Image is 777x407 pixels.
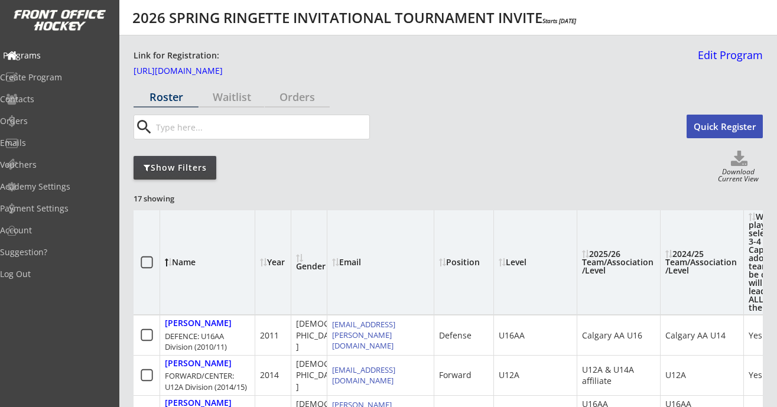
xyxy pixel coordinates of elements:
[665,330,726,341] div: Calgary AA U14
[499,258,572,266] div: Level
[665,250,739,275] div: 2024/25 Team/Association/Level
[499,330,525,341] div: U16AA
[260,369,279,381] div: 2014
[499,369,519,381] div: U12A
[332,319,395,351] a: [EMAIL_ADDRESS][PERSON_NAME][DOMAIN_NAME]
[265,92,330,102] div: Orders
[332,364,395,386] a: [EMAIL_ADDRESS][DOMAIN_NAME]
[296,254,326,271] div: Gender
[260,330,279,341] div: 2011
[165,331,250,352] div: DEFENCE: U16AA Division (2010/11)
[134,50,221,62] div: Link for Registration:
[296,358,342,393] div: [DEMOGRAPHIC_DATA]
[439,258,489,266] div: Position
[134,162,216,174] div: Show Filters
[582,250,655,275] div: 2025/26 Team/Association/Level
[716,151,763,168] button: Click to download full roster. Your browser settings may try to block it, check your security set...
[439,369,472,381] div: Forward
[13,9,106,31] img: FOH%20White%20Logo%20Transparent.png
[134,67,252,80] a: [URL][DOMAIN_NAME]
[165,359,232,369] div: [PERSON_NAME]
[165,370,250,392] div: FORWARD/CENTER: U12A Division (2014/15)
[134,92,199,102] div: Roster
[582,364,655,387] div: U12A & U14A affiliate
[3,51,109,60] div: Programs
[687,115,763,138] button: Quick Register
[132,11,576,25] div: 2026 SPRING RINGETTE INVITATIONAL TOURNAMENT INVITE
[154,115,369,139] input: Type here...
[439,330,472,341] div: Defense
[542,17,576,25] em: Starts [DATE]
[749,330,762,341] div: Yes
[582,330,642,341] div: Calgary AA U16
[693,50,763,70] a: Edit Program
[165,318,232,328] div: [PERSON_NAME]
[134,118,154,136] button: search
[714,168,763,184] div: Download Current View
[296,318,342,353] div: [DEMOGRAPHIC_DATA]
[749,369,762,381] div: Yes
[260,258,290,266] div: Year
[134,193,219,204] div: 17 showing
[165,258,261,266] div: Name
[199,92,264,102] div: Waitlist
[332,258,429,266] div: Email
[665,369,686,381] div: U12A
